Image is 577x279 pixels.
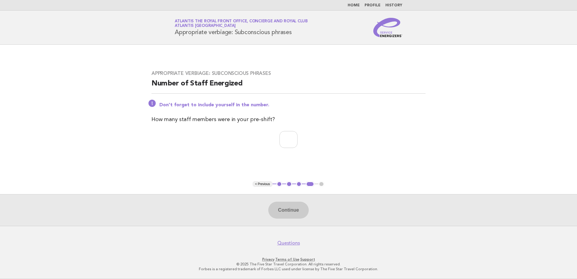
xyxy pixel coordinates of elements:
[373,18,402,37] img: Service Energizers
[277,240,300,246] a: Questions
[175,19,308,28] a: Atlantis The Royal Front Office, Concierge and Royal ClubAtlantis [GEOGRAPHIC_DATA]
[151,79,426,94] h2: Number of Staff Energized
[348,4,360,7] a: Home
[306,181,314,187] button: 4
[151,115,426,124] p: How many staff members were in your pre-shift?
[104,267,473,271] p: Forbes is a registered trademark of Forbes LLC used under license by The Five Star Travel Corpora...
[286,181,292,187] button: 2
[300,257,315,261] a: Support
[365,4,381,7] a: Profile
[385,4,402,7] a: History
[296,181,302,187] button: 3
[159,102,426,108] p: Don't forget to include yourself in the number.
[275,257,299,261] a: Terms of Use
[262,257,274,261] a: Privacy
[276,181,282,187] button: 1
[104,262,473,267] p: © 2025 The Five Star Travel Corporation. All rights reserved.
[175,24,236,28] span: Atlantis [GEOGRAPHIC_DATA]
[175,20,308,35] h1: Appropriate verbiage: Subconscious phrases
[151,70,426,76] h3: Appropriate verbiage: Subconscious phrases
[104,257,473,262] p: · ·
[253,181,272,187] button: < Previous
